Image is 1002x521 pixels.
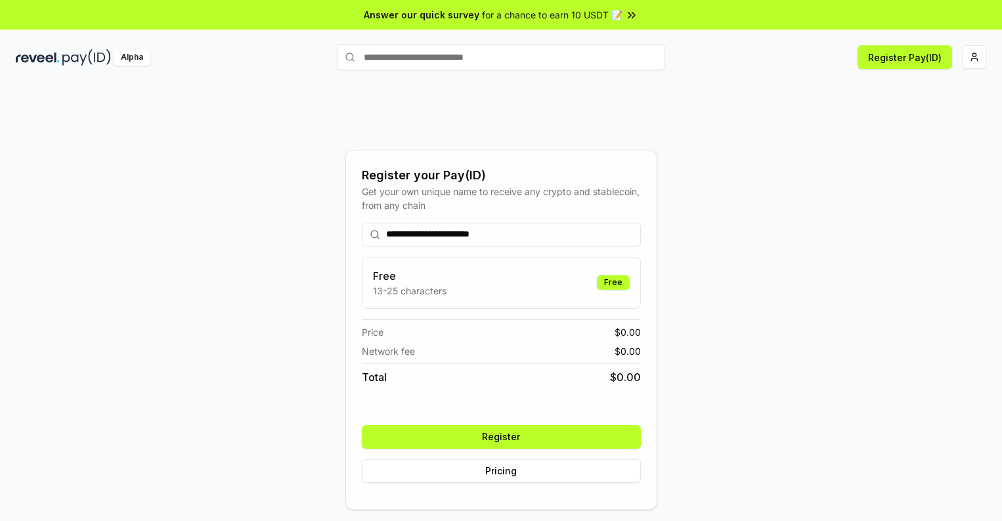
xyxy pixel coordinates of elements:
[362,325,383,339] span: Price
[362,344,415,358] span: Network fee
[16,49,60,66] img: reveel_dark
[362,369,387,385] span: Total
[610,369,641,385] span: $ 0.00
[362,425,641,449] button: Register
[373,284,447,298] p: 13-25 characters
[597,275,630,290] div: Free
[362,166,641,185] div: Register your Pay(ID)
[362,185,641,212] div: Get your own unique name to receive any crypto and stablecoin, from any chain
[615,344,641,358] span: $ 0.00
[858,45,952,69] button: Register Pay(ID)
[364,8,479,22] span: Answer our quick survey
[62,49,111,66] img: pay_id
[114,49,150,66] div: Alpha
[373,268,447,284] h3: Free
[482,8,622,22] span: for a chance to earn 10 USDT 📝
[615,325,641,339] span: $ 0.00
[362,459,641,483] button: Pricing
